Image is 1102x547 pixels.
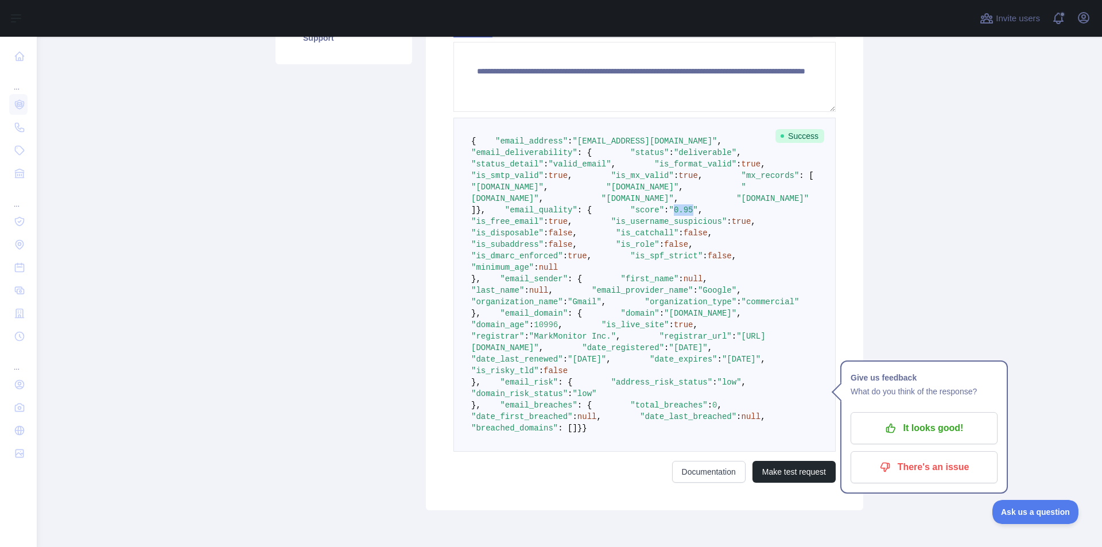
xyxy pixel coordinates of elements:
button: Invite users [977,9,1042,28]
span: : [563,297,568,307]
span: , [548,286,553,295]
span: "is_role" [616,240,659,249]
span: , [587,251,592,261]
span: "breached_domains" [471,424,558,433]
span: true [674,320,693,329]
span: : [524,286,529,295]
span: Success [775,129,824,143]
span: "[DOMAIN_NAME]" [602,194,674,203]
span: "email_deliverability" [471,148,577,157]
span: : { [568,274,582,284]
span: , [611,160,616,169]
span: "is_username_suspicious" [611,217,727,226]
span: ] [471,205,476,215]
span: : [708,401,712,410]
span: true [732,217,751,226]
span: "is_format_valid" [654,160,736,169]
div: ... [9,69,28,92]
span: : [534,263,538,272]
span: : [544,240,548,249]
span: "score" [630,205,664,215]
span: null [684,274,703,284]
span: : [568,389,572,398]
span: "is_disposable" [471,228,544,238]
span: "date_last_breached" [640,412,736,421]
span: "[DOMAIN_NAME]" [471,183,544,192]
span: : { [577,148,592,157]
span: "[DATE]" [669,343,707,352]
span: "email_quality" [505,205,577,215]
button: Make test request [752,461,836,483]
span: }, [476,205,486,215]
span: , [678,183,683,192]
span: : [539,366,544,375]
span: "[DOMAIN_NAME]" [664,309,736,318]
button: It looks good! [851,412,998,444]
span: : [544,171,548,180]
span: } [582,424,587,433]
span: "[DOMAIN_NAME]" [606,183,678,192]
span: true [548,217,568,226]
span: "[DATE]" [568,355,606,364]
span: "is_mx_valid" [611,171,674,180]
span: , [698,205,703,215]
span: : [678,228,683,238]
span: "mx_records" [742,171,800,180]
span: , [558,320,562,329]
span: "status" [630,148,669,157]
span: "organization_name" [471,297,563,307]
span: : [736,412,741,421]
span: "last_name" [471,286,524,295]
span: false [548,240,572,249]
span: "Google" [698,286,736,295]
span: "0.95" [669,205,698,215]
span: , [568,171,572,180]
span: : [727,217,731,226]
span: "is_spf_strict" [630,251,703,261]
span: "is_dmarc_enforced" [471,251,563,261]
span: null [742,412,761,421]
span: "organization_type" [645,297,736,307]
span: "email_sender" [500,274,568,284]
span: : [544,160,548,169]
span: : [678,274,683,284]
span: } [577,424,582,433]
span: true [678,171,698,180]
span: false [548,228,572,238]
span: , [572,240,577,249]
span: "is_smtp_valid" [471,171,544,180]
span: , [736,148,741,157]
span: "email_provider_name" [592,286,693,295]
span: : [659,240,664,249]
span: true [742,160,761,169]
span: "MarkMonitor Inc." [529,332,616,341]
span: , [568,217,572,226]
span: "domain_age" [471,320,529,329]
span: "registrar_url" [659,332,732,341]
span: }, [471,401,481,410]
span: "commercial" [742,297,800,307]
span: }, [471,378,481,387]
span: , [606,355,611,364]
span: "[EMAIL_ADDRESS][DOMAIN_NAME]" [572,137,717,146]
div: ... [9,186,28,209]
span: , [674,194,678,203]
span: , [602,297,606,307]
span: , [736,286,741,295]
span: , [717,137,722,146]
span: "email_address" [495,137,568,146]
span: , [616,332,620,341]
span: , [760,160,765,169]
span: , [760,412,765,421]
span: }, [471,274,481,284]
span: Invite users [996,12,1040,25]
button: There's an issue [851,451,998,483]
span: , [688,240,693,249]
span: : [524,332,529,341]
div: ... [9,349,28,372]
span: : [659,309,664,318]
span: , [703,274,707,284]
span: "status_detail" [471,160,544,169]
span: "email_breaches" [500,401,577,410]
span: "minimum_age" [471,263,534,272]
